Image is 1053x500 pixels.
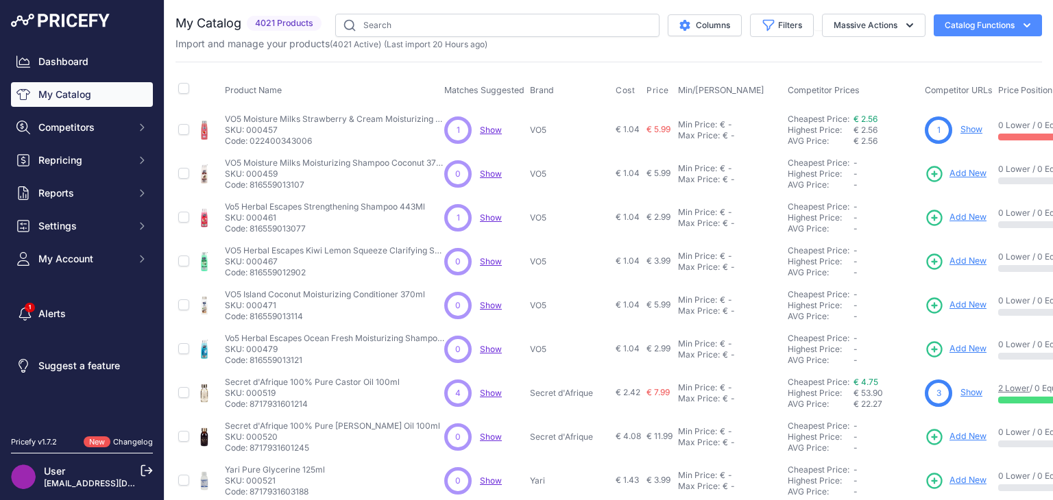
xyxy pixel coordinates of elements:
div: € [723,437,728,448]
span: Repricing [38,153,128,167]
p: Code: 816559013121 [225,355,444,366]
span: (Last import 20 Hours ago) [384,39,487,49]
a: Add New [925,252,987,271]
button: Competitors [11,115,153,140]
button: Catalog Functions [934,14,1042,36]
div: Max Price: [678,174,720,185]
p: SKU: 000519 [225,388,400,399]
p: Code: 816559012902 [225,267,444,278]
div: AVG Price: [788,179,854,190]
span: - [854,168,858,179]
div: € [723,481,728,492]
p: Import and manage your products [175,37,487,51]
p: VO5 [530,168,610,179]
button: Columns [668,14,742,36]
div: AVG Price: [788,399,854,410]
a: Show [960,124,982,134]
p: Secret d'Afrique [530,388,610,399]
p: VO5 [530,344,610,355]
a: Cheapest Price: [788,201,849,212]
a: Cheapest Price: [788,377,849,387]
a: 2 Lower [998,383,1030,393]
span: My Account [38,252,128,266]
span: € 7.99 [646,387,670,397]
div: Min Price: [678,163,717,174]
img: Pricefy Logo [11,14,110,27]
span: - [854,300,858,310]
span: - [854,245,858,255]
a: User [44,465,65,477]
span: - [854,344,858,354]
a: Cheapest Price: [788,464,849,475]
span: Competitor URLs [925,85,993,95]
div: Min Price: [678,119,717,130]
div: Max Price: [678,305,720,316]
div: € [720,207,725,218]
div: Highest Price: [788,475,854,486]
div: AVG Price: [788,442,854,453]
div: Highest Price: [788,256,854,267]
span: - [854,432,858,442]
span: € 2.99 [646,212,670,222]
p: Code: 816559013077 [225,223,425,234]
a: Add New [925,427,987,447]
span: € 1.04 [616,255,640,266]
div: Max Price: [678,262,720,273]
span: Add New [949,474,987,487]
p: Code: 816559013114 [225,311,425,322]
button: Repricing [11,148,153,173]
span: - [854,158,858,168]
p: SKU: 000467 [225,256,444,267]
span: - [854,223,858,234]
div: € [723,218,728,229]
span: 1 [937,124,941,136]
div: Min Price: [678,338,717,349]
span: € 2.42 [616,387,640,397]
p: Vo5 Herbal Escapes Ocean Fresh Moisturizing Shampoo 370Ml [225,333,444,344]
div: € [720,163,725,174]
p: VO5 Moisture Milks Strawberry & Cream Moisturizing Shampoo 443ml [225,114,444,125]
div: Pricefy v1.7.2 [11,436,57,448]
div: Highest Price: [788,388,854,399]
p: Code: 8717931603188 [225,486,325,497]
a: Show [480,432,502,442]
div: € [723,262,728,273]
p: Secret d'Afrique [530,432,610,442]
div: Min Price: [678,470,717,481]
button: Massive Actions [822,14,925,37]
span: Show [480,256,502,266]
div: Highest Price: [788,300,854,311]
span: Show [480,300,502,310]
div: € [720,470,725,481]
p: Code: 816559013107 [225,179,444,190]
span: € 5.99 [646,168,670,178]
div: Max Price: [678,481,720,492]
div: - [725,163,732,174]
span: Add New [949,430,987,443]
span: € 11.99 [646,431,673,441]
span: - [854,201,858,212]
span: Reports [38,186,128,200]
span: 0 [455,431,461,443]
span: Price Position [998,85,1052,95]
span: Competitor Prices [788,85,860,95]
a: Show [480,212,502,223]
a: Suggest a feature [11,353,153,378]
div: € [720,295,725,305]
div: - [728,349,735,360]
a: Cheapest Price: [788,421,849,431]
span: 3 [936,387,941,399]
span: Add New [949,211,987,224]
span: € 4.08 [616,431,641,441]
div: Highest Price: [788,432,854,442]
span: Matches Suggested [444,85,524,95]
p: SKU: 000459 [225,168,444,179]
div: - [728,218,735,229]
a: Alerts [11,301,153,326]
div: - [725,382,732,393]
div: - [725,338,732,349]
a: Show [480,168,502,179]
